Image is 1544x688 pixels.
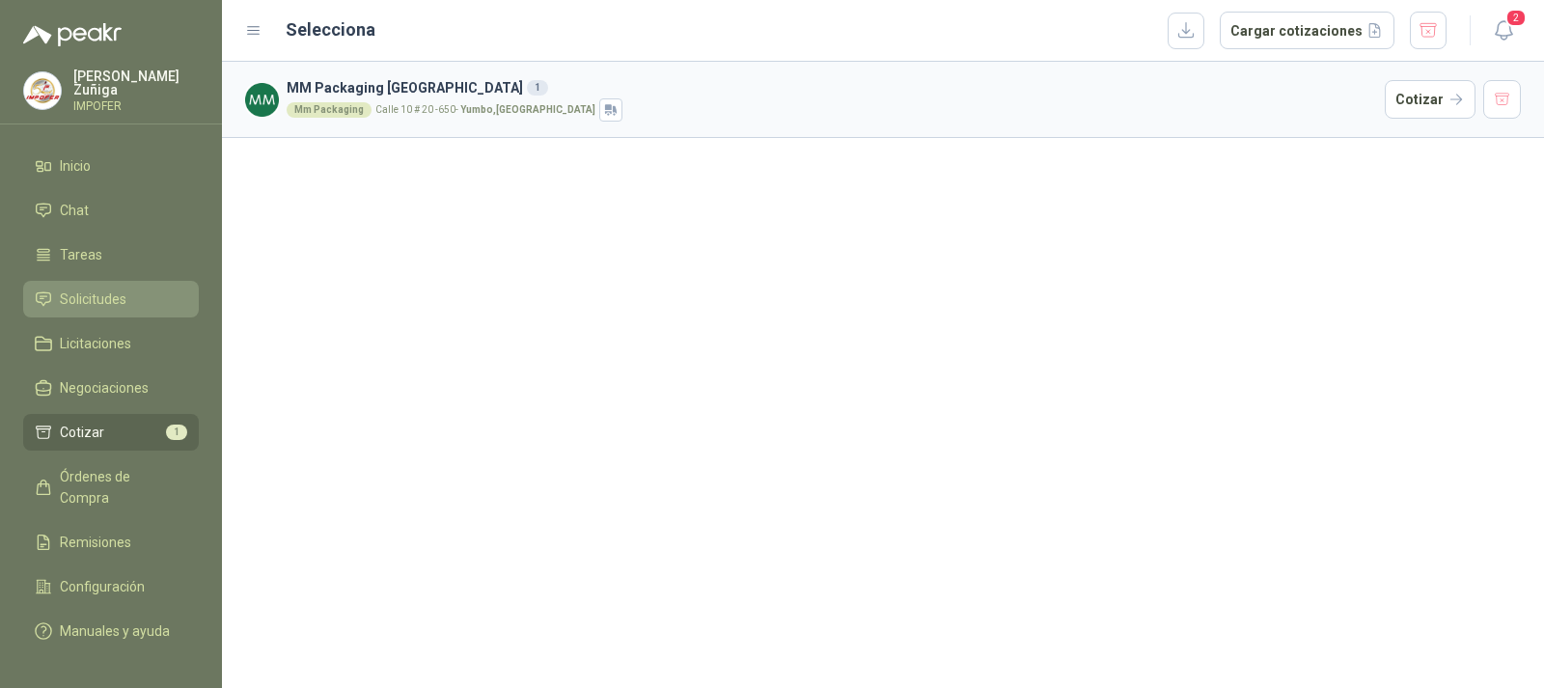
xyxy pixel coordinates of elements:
a: Cotizar1 [23,414,199,451]
a: Inicio [23,148,199,184]
span: Solicitudes [60,289,126,310]
span: Manuales y ayuda [60,620,170,642]
span: 1 [166,425,187,440]
a: Órdenes de Compra [23,458,199,516]
span: Órdenes de Compra [60,466,180,509]
img: Company Logo [24,72,61,109]
h3: MM Packaging [GEOGRAPHIC_DATA] [287,77,1377,98]
button: Cargar cotizaciones [1220,12,1394,50]
img: Company Logo [245,83,279,117]
span: Tareas [60,244,102,265]
a: Chat [23,192,199,229]
a: Negociaciones [23,370,199,406]
span: Cotizar [60,422,104,443]
span: Chat [60,200,89,221]
a: Tareas [23,236,199,273]
p: [PERSON_NAME] Zuñiga [73,69,199,96]
a: Manuales y ayuda [23,613,199,649]
div: 1 [527,80,548,96]
strong: Yumbo , [GEOGRAPHIC_DATA] [460,104,595,115]
div: Mm Packaging [287,102,372,118]
p: Calle 10 # 20 -650 - [375,105,595,115]
p: IMPOFER [73,100,199,112]
span: Inicio [60,155,91,177]
button: 2 [1486,14,1521,48]
span: Configuración [60,576,145,597]
button: Cotizar [1385,80,1475,119]
a: Licitaciones [23,325,199,362]
span: Remisiones [60,532,131,553]
a: Remisiones [23,524,199,561]
img: Logo peakr [23,23,122,46]
a: Configuración [23,568,199,605]
span: 2 [1505,9,1527,27]
a: Solicitudes [23,281,199,317]
h2: Selecciona [286,16,375,43]
span: Licitaciones [60,333,131,354]
span: Negociaciones [60,377,149,399]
